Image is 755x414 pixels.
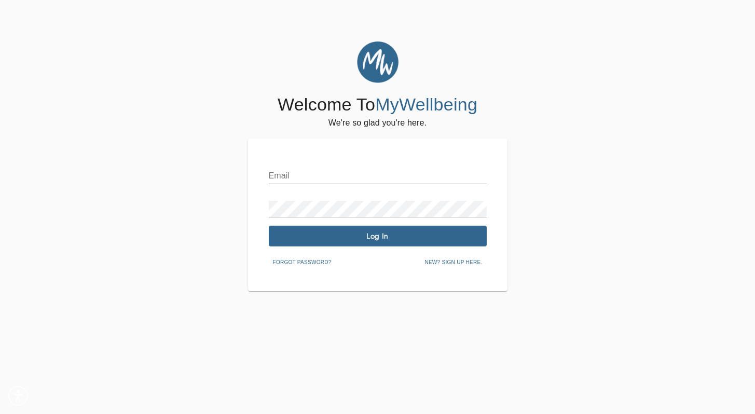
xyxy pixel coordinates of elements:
span: Forgot password? [273,258,332,267]
img: MyWellbeing [357,42,399,83]
a: Forgot password? [269,257,336,266]
span: MyWellbeing [375,94,477,114]
span: New? Sign up here. [424,258,482,267]
button: Forgot password? [269,255,336,270]
span: Log In [273,231,483,241]
h6: We're so glad you're here. [328,116,427,130]
h4: Welcome To [278,94,477,116]
button: New? Sign up here. [420,255,486,270]
button: Log In [269,226,487,246]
